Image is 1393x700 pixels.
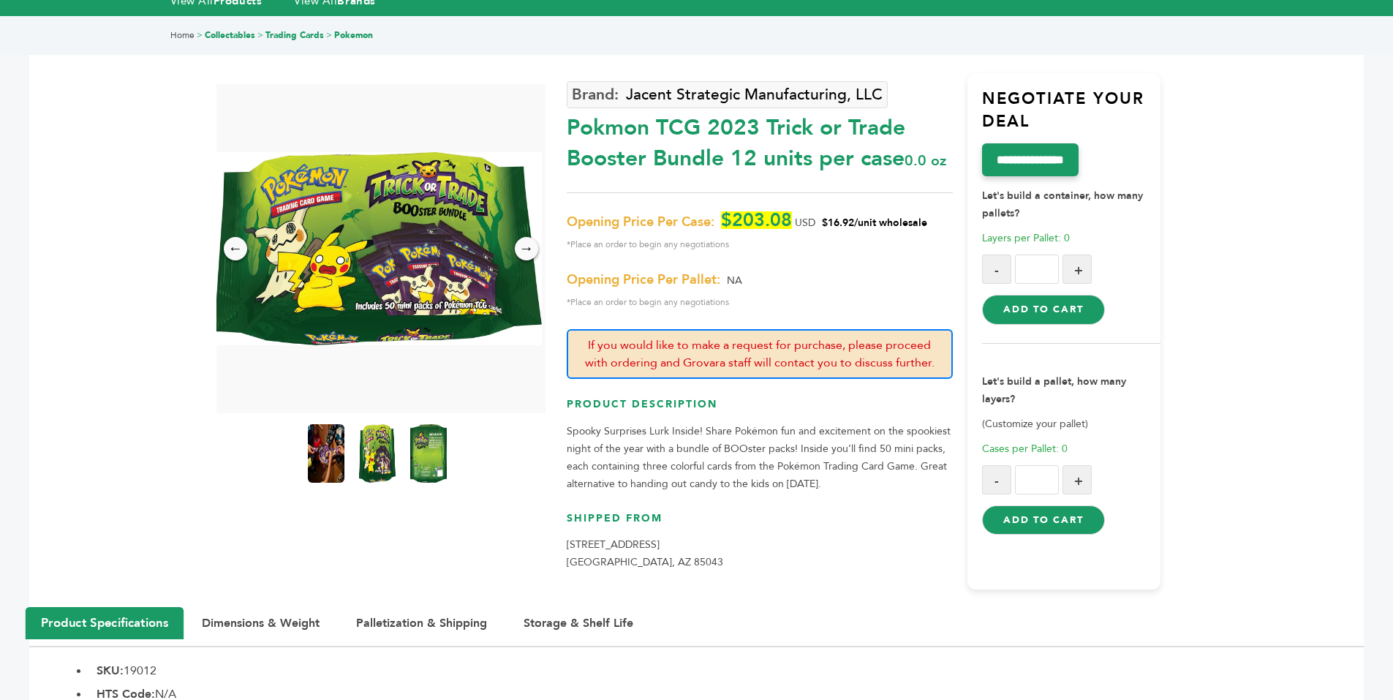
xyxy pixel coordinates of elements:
[567,105,953,174] div: Pokmon TCG 2023 Trick or Trade Booster Bundle 12 units per case
[905,151,946,170] span: 0.0 oz
[170,29,195,41] a: Home
[1062,255,1092,284] button: +
[795,216,815,230] span: USD
[187,608,334,639] button: Dimensions & Weight
[567,214,714,231] span: Opening Price Per Case:
[97,663,124,679] b: SKU:
[567,536,953,571] p: [STREET_ADDRESS] [GEOGRAPHIC_DATA], AZ 85043
[567,397,953,423] h3: Product Description
[308,424,344,483] img: Pokémon TCG: 2023 Trick or Trade Booster Bundle 12 units per case 0.0 oz Product Label
[89,662,1364,680] li: 19012
[982,189,1143,220] strong: Let's build a container, how many pallets?
[197,29,203,41] span: >
[224,237,247,260] div: ←
[982,88,1160,144] h3: Negotiate Your Deal
[341,608,502,639] button: Palletization & Shipping
[982,375,1126,406] strong: Let's build a pallet, how many layers?
[982,505,1104,535] button: Add to Cart
[982,231,1070,245] span: Layers per Pallet: 0
[567,81,888,108] a: Jacent Strategic Manufacturing, LLC
[982,295,1104,324] button: Add to Cart
[721,211,792,229] span: $203.08
[410,424,447,483] img: Pokémon TCG: 2023 Trick or Trade Booster Bundle 12 units per case 0.0 oz
[205,29,255,41] a: Collectables
[727,274,742,287] span: NA
[509,608,648,639] button: Storage & Shelf Life
[567,236,953,253] span: *Place an order to begin any negotiations
[567,329,953,379] p: If you would like to make a request for purchase, please proceed with ordering and Grovara staff ...
[982,465,1011,494] button: -
[257,29,263,41] span: >
[326,29,332,41] span: >
[982,442,1068,456] span: Cases per Pallet: 0
[265,29,324,41] a: Trading Cards
[26,607,184,639] button: Product Specifications
[334,29,373,41] a: Pokemon
[359,424,396,483] img: Pokémon TCG: 2023 Trick or Trade Booster Bundle 12 units per case 0.0 oz
[213,152,542,345] img: Pokémon TCG: 2023 Trick or Trade Booster Bundle 12 units per case 0.0 oz
[567,511,953,537] h3: Shipped From
[982,415,1160,433] p: (Customize your pallet)
[822,216,927,230] span: $16.92/unit wholesale
[567,271,720,289] span: Opening Price Per Pallet:
[567,293,953,311] span: *Place an order to begin any negotiations
[982,255,1011,284] button: -
[567,423,953,493] p: Spooky Surprises Lurk Inside! Share Pokémon fun and excitement on the spookiest night of the year...
[1062,465,1092,494] button: +
[515,237,538,260] div: →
